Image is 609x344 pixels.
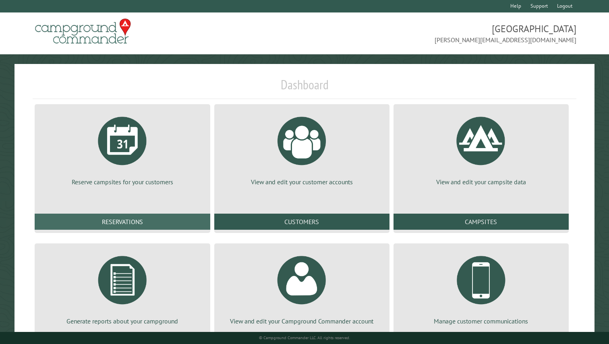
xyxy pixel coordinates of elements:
[214,214,389,230] a: Customers
[44,177,200,186] p: Reserve campsites for your customers
[394,214,569,230] a: Campsites
[259,335,350,340] small: © Campground Commander LLC. All rights reserved.
[403,111,559,186] a: View and edit your campsite data
[44,111,200,186] a: Reserve campsites for your customers
[224,250,380,325] a: View and edit your Campground Commander account
[224,177,380,186] p: View and edit your customer accounts
[35,214,210,230] a: Reservations
[224,317,380,325] p: View and edit your Campground Commander account
[304,22,576,45] span: [GEOGRAPHIC_DATA] [PERSON_NAME][EMAIL_ADDRESS][DOMAIN_NAME]
[403,177,559,186] p: View and edit your campsite data
[33,77,576,99] h1: Dashboard
[33,16,133,47] img: Campground Commander
[44,317,200,325] p: Generate reports about your campground
[403,317,559,325] p: Manage customer communications
[224,111,380,186] a: View and edit your customer accounts
[44,250,200,325] a: Generate reports about your campground
[403,250,559,325] a: Manage customer communications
